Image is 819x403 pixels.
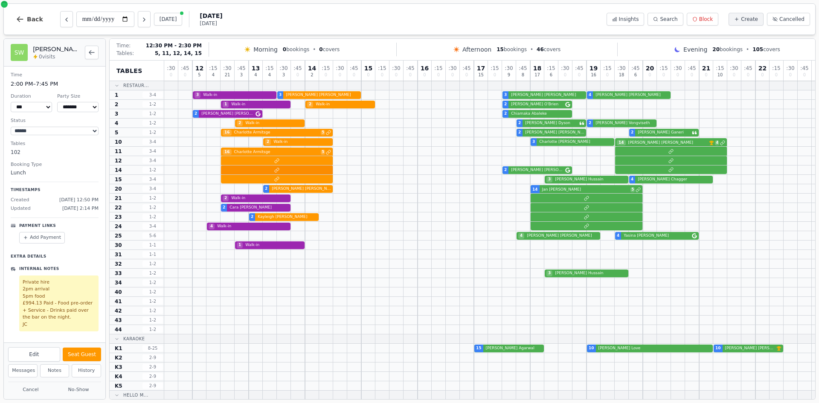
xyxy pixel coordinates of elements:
[758,65,767,71] span: 22
[477,65,485,71] span: 17
[11,187,99,193] p: Timestamps
[540,187,630,193] span: Jan [PERSON_NAME]
[237,120,243,126] span: 2
[504,167,507,173] span: 2
[123,82,149,89] span: Restaur...
[237,242,243,248] span: 1
[115,307,122,314] span: 42
[115,214,122,220] span: 23
[339,73,341,77] span: 0
[325,73,327,77] span: 0
[56,385,101,395] button: No-Show
[232,130,320,136] span: Charlotte Armitsge
[115,223,122,230] span: 24
[692,233,697,238] svg: Google booking
[561,66,569,71] span: : 30
[195,111,197,117] span: 2
[761,73,764,77] span: 0
[617,233,619,239] span: 4
[729,13,764,26] button: Create
[142,251,163,258] span: 1 - 1
[476,345,482,351] span: 15
[746,46,749,53] span: •
[116,50,134,57] span: Tables:
[631,66,639,71] span: : 45
[283,46,286,52] span: 0
[252,65,260,71] span: 13
[509,111,570,117] span: Chiamaka Abaleke
[223,66,231,71] span: : 30
[504,111,507,117] span: 2
[33,45,80,53] h2: [PERSON_NAME] Walcot
[603,66,611,71] span: : 15
[195,92,200,98] span: 3
[630,187,635,192] span: 5
[353,73,355,77] span: 0
[518,233,524,239] span: 4
[589,345,594,351] span: 10
[546,270,552,276] span: 3
[617,140,626,146] span: 14
[533,65,541,71] span: 18
[702,65,710,71] span: 21
[465,73,468,77] span: 0
[518,120,521,126] span: 2
[237,66,245,71] span: : 45
[225,73,230,77] span: 21
[142,92,163,98] span: 3 - 4
[27,16,43,22] span: Back
[636,130,691,136] span: [PERSON_NAME] Ganeri
[212,73,215,77] span: 4
[115,148,122,155] span: 11
[115,195,122,202] span: 21
[462,66,470,71] span: : 45
[142,139,163,145] span: 3 - 4
[115,298,122,305] span: 41
[674,66,682,71] span: : 30
[115,120,118,127] span: 4
[518,130,521,136] span: 2
[201,92,275,98] span: Walk-in
[617,66,625,71] span: : 30
[525,233,598,239] span: [PERSON_NAME] [PERSON_NAME]
[232,149,320,155] span: Charlotte Armitsge
[60,11,73,27] button: Previous day
[619,16,639,23] span: Insights
[392,66,400,71] span: : 30
[142,120,163,126] span: 1 - 2
[565,168,570,173] svg: Google booking
[115,101,118,108] span: 2
[62,205,99,212] span: [DATE] 2:14 PM
[19,266,59,272] p: Internal Notes
[395,73,398,77] span: 0
[421,65,429,71] span: 16
[591,73,596,77] span: 16
[63,348,101,361] button: Seat Guest
[723,345,775,351] span: [PERSON_NAME] [PERSON_NAME]
[142,307,163,314] span: 1 - 2
[155,50,202,57] span: 5, 11, 12, 14, 15
[705,73,707,77] span: 0
[115,157,122,164] span: 12
[198,73,200,77] span: 5
[311,73,313,77] span: 2
[336,66,344,71] span: : 30
[223,205,225,211] span: 2
[789,73,792,77] span: 0
[11,250,99,260] p: Extra Details
[607,13,645,26] button: Insights
[712,46,743,53] span: bookings
[532,187,538,193] span: 14
[532,139,535,145] span: 3
[142,242,163,248] span: 1 - 1
[115,129,118,136] span: 5
[565,102,570,107] svg: Google booking
[40,364,70,377] button: Notes
[115,279,122,286] span: 34
[504,101,507,107] span: 2
[622,233,691,239] span: Yasina [PERSON_NAME]
[505,66,513,71] span: : 30
[11,44,28,61] div: SW
[11,197,29,204] span: Created
[268,73,271,77] span: 4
